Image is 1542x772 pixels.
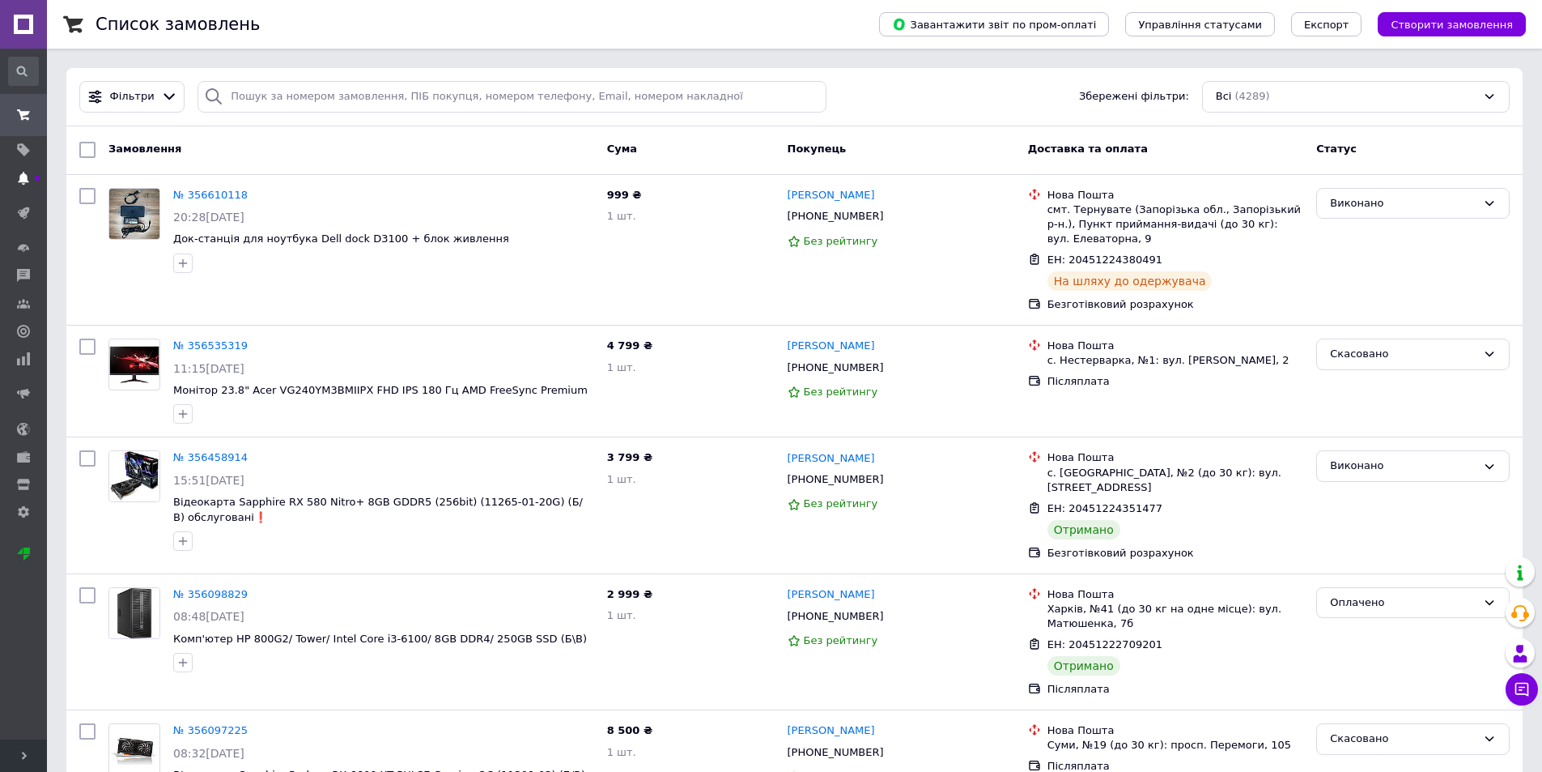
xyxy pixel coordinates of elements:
span: Статус [1316,143,1357,155]
img: Фото товару [110,451,159,501]
a: № 356098829 [173,588,248,600]
img: Фото товару [109,189,159,239]
button: Експорт [1291,12,1362,36]
span: 999 ₴ [607,189,642,201]
span: Експорт [1304,19,1349,31]
div: Скасовано [1330,731,1476,748]
a: № 356535319 [173,339,248,352]
a: [PERSON_NAME] [788,188,875,203]
span: Збережені фільтри: [1079,89,1189,104]
span: 08:32[DATE] [173,747,244,760]
a: Комп'ютер HP 800G2/ Tower/ Intel Core i3-6100/ 8GB DDR4/ 250GB SSD (Б\В) [173,633,587,645]
div: [PHONE_NUMBER] [784,742,887,763]
span: 1 шт. [607,473,636,485]
div: с. Нестерварка, №1: вул. [PERSON_NAME], 2 [1047,353,1304,368]
div: Нова Пошта [1047,587,1304,602]
span: 8 500 ₴ [607,724,652,736]
a: Монітор 23.8" Acer VG240YM3BMIIPX FHD IPS 180 Гц AMD FreeSync Premium [173,384,588,396]
a: [PERSON_NAME] [788,723,875,739]
span: 1 шт. [607,361,636,373]
span: ЕН: 20451224380491 [1047,254,1162,266]
div: Післяплата [1047,374,1304,389]
div: Суми, №19 (до 30 кг): просп. Перемоги, 105 [1047,738,1304,753]
span: Управління статусами [1138,19,1262,31]
div: [PHONE_NUMBER] [784,206,887,227]
img: Фото товару [109,346,159,384]
button: Завантажити звіт по пром-оплаті [879,12,1109,36]
a: № 356097225 [173,724,248,736]
h1: Список замовлень [96,15,260,34]
span: Покупець [788,143,847,155]
div: с. [GEOGRAPHIC_DATA], №2 (до 30 кг): вул. [STREET_ADDRESS] [1047,466,1304,495]
span: Cума [607,143,637,155]
a: № 356610118 [173,189,248,201]
span: (4289) [1234,90,1269,102]
span: Доставка та оплата [1028,143,1148,155]
span: Завантажити звіт по пром-оплаті [892,17,1096,32]
a: № 356458914 [173,451,248,463]
img: Фото товару [109,734,159,765]
div: Безготівковий розрахунок [1047,546,1304,561]
img: Фото товару [109,588,159,638]
a: [PERSON_NAME] [788,587,875,603]
a: [PERSON_NAME] [788,451,875,467]
span: Без рейтингу [804,634,878,646]
div: Виконано [1330,458,1476,475]
span: Без рейтингу [804,235,878,247]
button: Чат з покупцем [1506,673,1538,706]
a: [PERSON_NAME] [788,339,875,354]
span: 11:15[DATE] [173,362,244,375]
a: Фото товару [108,339,160,390]
div: [PHONE_NUMBER] [784,357,887,378]
button: Створити замовлення [1378,12,1526,36]
div: Нова Пошта [1047,188,1304,203]
a: Фото товару [108,587,160,639]
span: Без рейтингу [804,386,878,398]
div: [PHONE_NUMBER] [784,606,887,627]
span: Замовлення [108,143,181,155]
div: смт. Тернувате (Запорізька обл., Запорізький р-н.), Пункт приймання-видачі (до 30 кг): вул. Елева... [1047,203,1304,247]
span: Без рейтингу [804,497,878,510]
input: Пошук за номером замовлення, ПІБ покупця, номером телефону, Email, номером накладної [198,81,826,113]
button: Управління статусами [1125,12,1275,36]
span: 08:48[DATE] [173,610,244,623]
div: Післяплата [1047,682,1304,697]
span: ЕН: 20451222709201 [1047,638,1162,650]
div: Виконано [1330,195,1476,212]
span: 15:51[DATE] [173,474,244,487]
div: Безготівковий розрахунок [1047,297,1304,312]
span: 3 799 ₴ [607,451,652,463]
div: Харків, №41 (до 30 кг на одне місце): вул. Матюшенка, 7б [1047,602,1304,631]
a: Створити замовлення [1361,18,1526,30]
div: Нова Пошта [1047,723,1304,738]
span: 4 799 ₴ [607,339,652,352]
div: Оплачено [1330,595,1476,612]
div: Отримано [1047,520,1120,540]
span: Створити замовлення [1391,19,1513,31]
div: Нова Пошта [1047,450,1304,465]
div: Скасовано [1330,346,1476,363]
div: Отримано [1047,656,1120,676]
span: 1 шт. [607,746,636,758]
span: Всі [1216,89,1232,104]
span: 1 шт. [607,210,636,222]
a: Док-станція для ноутбука Dell dock D3100 + блок живлення [173,232,509,245]
a: Фото товару [108,450,160,502]
span: 1 шт. [607,609,636,621]
span: 2 999 ₴ [607,588,652,600]
div: [PHONE_NUMBER] [784,469,887,490]
span: ЕН: 20451224351477 [1047,502,1162,514]
a: Відеокарта Sapphire RX 580 Nitro+ 8GB GDDR5 (256bit) (11265-01-20G) (Б/В) обслуговані❗️ [173,496,583,523]
a: Фото товару [108,188,160,240]
div: На шляху до одержувача [1047,271,1213,291]
div: Нова Пошта [1047,339,1304,353]
span: Фільтри [110,89,155,104]
span: 20:28[DATE] [173,211,244,224]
